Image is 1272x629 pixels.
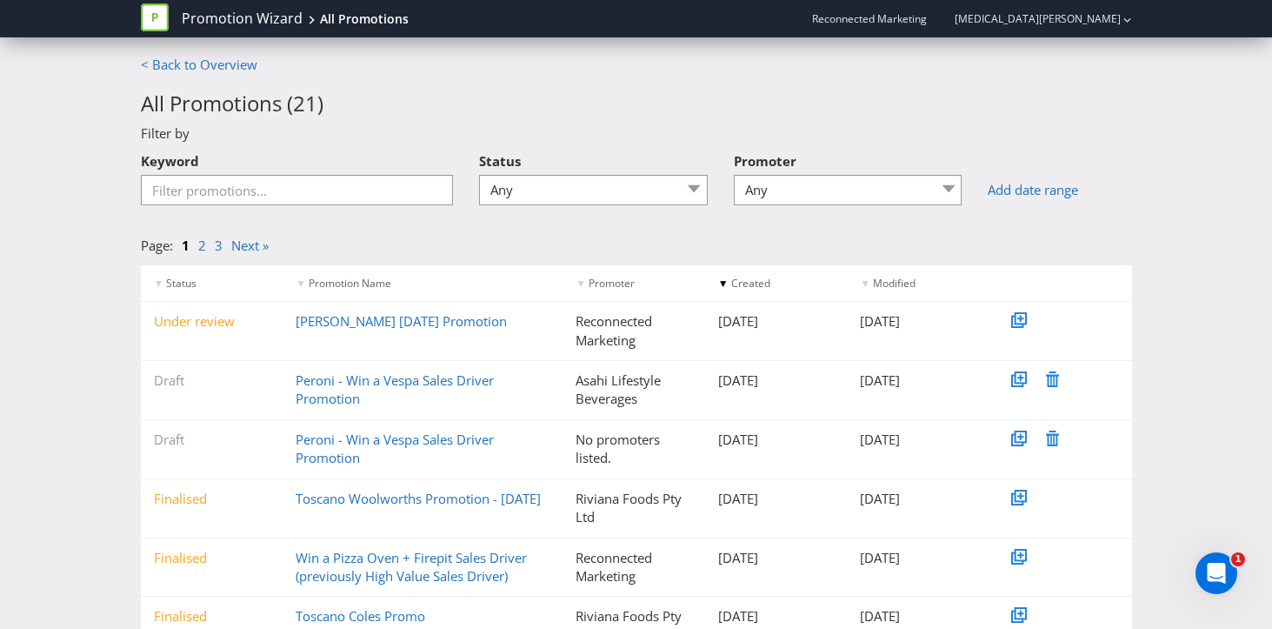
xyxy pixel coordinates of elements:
[479,152,521,170] span: Status
[141,431,283,449] div: Draft
[141,144,199,171] label: Keyword
[576,276,586,291] span: ▼
[296,549,527,585] a: Win a Pizza Oven + Firepit Sales Driver (previously High Value Sales Driver)
[847,431,989,449] div: [DATE]
[563,549,705,586] div: Reconnected Marketing
[141,237,173,254] span: Page:
[166,276,196,291] span: Status
[215,237,223,254] a: 3
[847,607,989,626] div: [DATE]
[141,175,454,205] input: Filter promotions...
[296,431,494,466] a: Peroni - Win a Vespa Sales Driver Promotion
[198,237,206,254] a: 2
[705,431,848,449] div: [DATE]
[1195,552,1237,594] iframe: Intercom live chat
[847,312,989,331] div: [DATE]
[154,276,164,291] span: ▼
[847,490,989,508] div: [DATE]
[293,89,317,117] span: 21
[309,276,391,291] span: Promotion Name
[141,56,257,73] a: < Back to Overview
[141,89,293,117] span: All Promotions (
[296,607,425,625] a: Toscano Coles Promo
[563,490,705,527] div: Riviana Foods Pty Ltd
[731,276,770,291] span: Created
[705,312,848,331] div: [DATE]
[812,11,927,26] span: Reconnected Marketing
[296,371,494,407] a: Peroni - Win a Vespa Sales Driver Promotion
[182,9,303,29] a: Promotion Wizard
[231,237,269,254] a: Next »
[847,371,989,390] div: [DATE]
[141,371,283,390] div: Draft
[705,371,848,390] div: [DATE]
[718,276,729,291] span: ▼
[589,276,635,291] span: Promoter
[141,490,283,508] div: Finalised
[182,237,190,254] a: 1
[937,11,1121,26] a: [MEDICAL_DATA][PERSON_NAME]
[705,549,848,567] div: [DATE]
[705,490,848,508] div: [DATE]
[296,312,507,330] a: [PERSON_NAME] [DATE] Promotion
[860,276,870,291] span: ▼
[296,276,306,291] span: ▼
[563,312,705,350] div: Reconnected Marketing
[563,371,705,409] div: Asahi Lifestyle Beverages
[563,431,705,468] div: No promoters listed.
[128,124,1145,143] div: Filter by
[734,152,796,170] span: Promoter
[705,607,848,626] div: [DATE]
[988,181,1131,199] a: Add date range
[847,549,989,567] div: [DATE]
[141,607,283,626] div: Finalised
[873,276,916,291] span: Modified
[141,312,283,331] div: Under review
[296,490,541,507] a: Toscano Woolworths Promotion - [DATE]
[320,10,409,28] div: All Promotions
[141,549,283,567] div: Finalised
[317,89,323,117] span: )
[1231,552,1245,566] span: 1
